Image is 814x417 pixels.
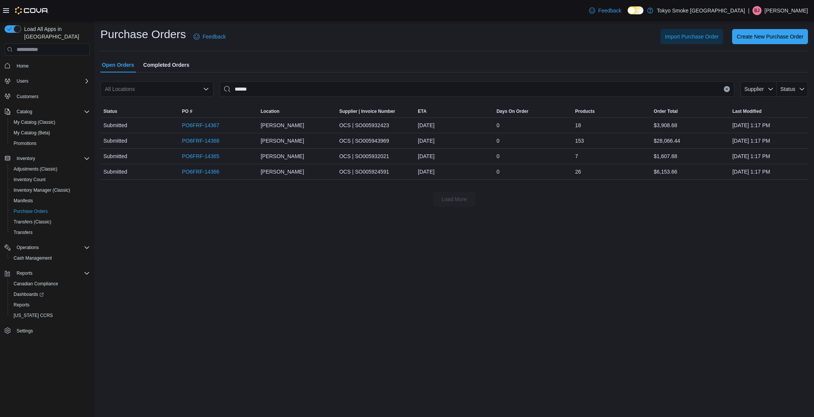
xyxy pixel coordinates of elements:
div: [DATE] 1:17 PM [729,149,808,164]
span: 153 [575,136,584,145]
span: Settings [17,328,33,334]
button: PO # [179,105,257,117]
span: Transfers (Classic) [14,219,51,225]
span: Home [14,61,90,70]
span: Dashboards [11,290,90,299]
span: [PERSON_NAME] [261,152,304,161]
a: My Catalog (Beta) [11,128,53,137]
span: Create New Purchase Order [737,33,803,40]
span: Manifests [14,198,33,204]
a: Cash Management [11,254,55,263]
a: Adjustments (Classic) [11,165,60,174]
div: $1,607.88 [651,149,729,164]
span: My Catalog (Classic) [14,119,55,125]
button: My Catalog (Beta) [8,128,93,138]
span: Status [780,86,796,92]
button: Users [2,76,93,86]
img: Cova [15,7,49,14]
span: Cash Management [11,254,90,263]
a: Canadian Compliance [11,279,61,288]
a: Inventory Manager (Classic) [11,186,73,195]
button: Reports [8,300,93,310]
span: Catalog [17,109,32,115]
button: Create New Purchase Order [732,29,808,44]
span: Canadian Compliance [14,281,58,287]
a: Transfers (Classic) [11,217,54,226]
span: Cash Management [14,255,52,261]
span: [US_STATE] CCRS [14,312,53,319]
span: Load All Apps in [GEOGRAPHIC_DATA] [21,25,90,40]
span: Adjustments (Classic) [11,165,90,174]
span: Adjustments (Classic) [14,166,57,172]
span: Users [14,77,90,86]
div: [DATE] [415,164,493,179]
a: Feedback [586,3,624,18]
button: Supplier [740,82,777,97]
span: Users [17,78,28,84]
button: Inventory Count [8,174,93,185]
span: BJ [754,6,760,15]
a: [US_STATE] CCRS [11,311,56,320]
span: Inventory Manager (Classic) [11,186,90,195]
span: Reports [14,302,29,308]
span: Transfers (Classic) [11,217,90,226]
div: OCS | SO005943969 [336,133,415,148]
a: PO6FRF-14365 [182,152,219,161]
span: Submitted [103,152,127,161]
div: $6,153.66 [651,164,729,179]
div: [DATE] [415,133,493,148]
span: Products [575,108,595,114]
p: Tokyo Smoke [GEOGRAPHIC_DATA] [657,6,745,15]
a: Dashboards [11,290,47,299]
span: Canadian Compliance [11,279,90,288]
span: Inventory Count [14,177,46,183]
button: Clear input [724,86,730,92]
button: Adjustments (Classic) [8,164,93,174]
button: Canadian Compliance [8,279,93,289]
span: Dashboards [14,291,44,297]
span: My Catalog (Beta) [14,130,50,136]
span: 0 [497,167,500,176]
span: ETA [418,108,426,114]
button: Users [14,77,31,86]
p: | [748,6,749,15]
button: Order Total [651,105,729,117]
button: Inventory [2,153,93,164]
span: Last Modified [732,108,762,114]
p: [PERSON_NAME] [765,6,808,15]
a: My Catalog (Classic) [11,118,58,127]
button: Status [100,105,179,117]
span: Manifests [11,196,90,205]
span: 0 [497,136,500,145]
span: Reports [11,300,90,309]
button: My Catalog (Classic) [8,117,93,128]
span: Promotions [11,139,90,148]
button: Operations [14,243,42,252]
div: [DATE] 1:17 PM [729,164,808,179]
span: My Catalog (Classic) [11,118,90,127]
a: PO6FRF-14366 [182,167,219,176]
button: Supplier | Invoice Number [336,105,415,117]
button: Products [572,105,651,117]
span: Washington CCRS [11,311,90,320]
button: Reports [2,268,93,279]
span: Settings [14,326,90,335]
a: Reports [11,300,32,309]
span: Days On Order [497,108,529,114]
span: 7 [575,152,578,161]
div: $28,066.44 [651,133,729,148]
span: Reports [14,269,90,278]
span: [PERSON_NAME] [261,167,304,176]
span: Submitted [103,121,127,130]
button: Catalog [2,106,93,117]
div: OCS | SO005924591 [336,164,415,179]
span: Customers [14,92,90,101]
button: Open list of options [203,86,209,92]
span: Feedback [203,33,226,40]
span: 0 [497,152,500,161]
span: Transfers [11,228,90,237]
a: Transfers [11,228,35,237]
div: $3,908.68 [651,118,729,133]
h1: Purchase Orders [100,27,186,42]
